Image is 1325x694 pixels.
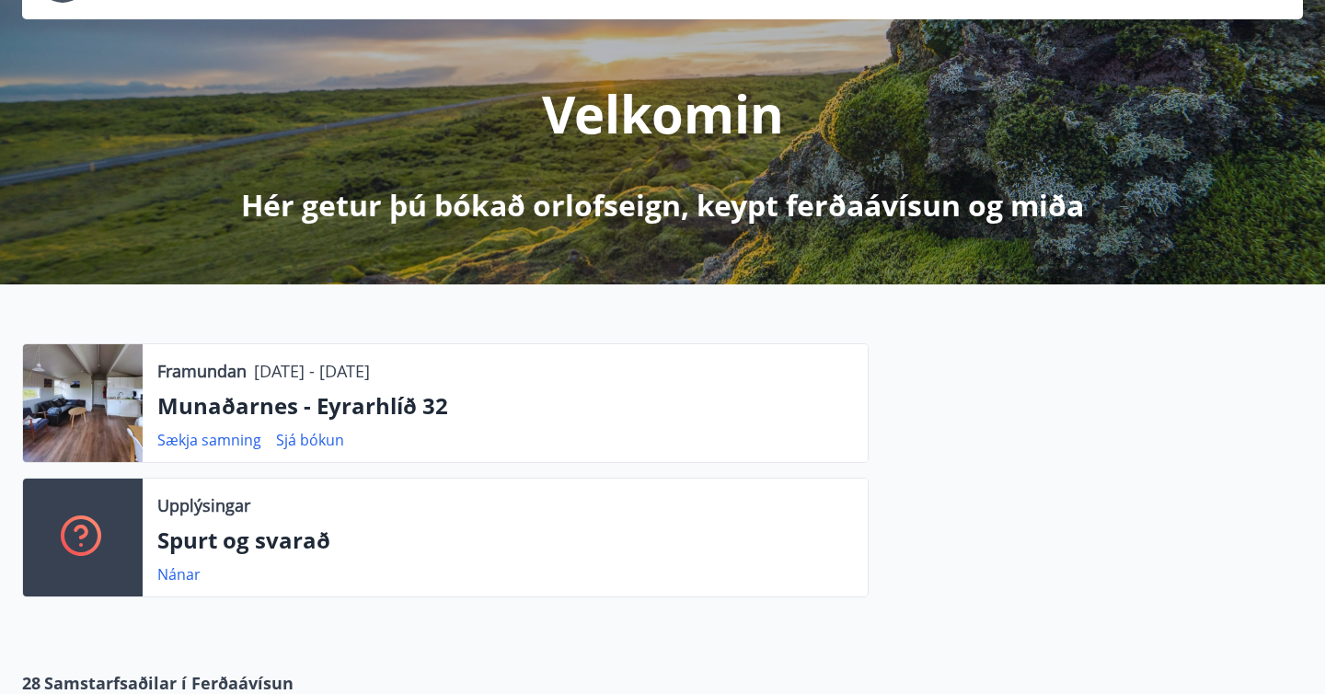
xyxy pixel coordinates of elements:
a: Nánar [157,564,201,584]
a: Sjá bókun [276,430,344,450]
p: Hér getur þú bókað orlofseign, keypt ferðaávísun og miða [241,185,1084,226]
p: Velkomin [542,78,784,148]
a: Sækja samning [157,430,261,450]
p: Upplýsingar [157,493,250,517]
p: Framundan [157,359,247,383]
p: [DATE] - [DATE] [254,359,370,383]
p: Spurt og svarað [157,525,853,556]
p: Munaðarnes - Eyrarhlíð 32 [157,390,853,422]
